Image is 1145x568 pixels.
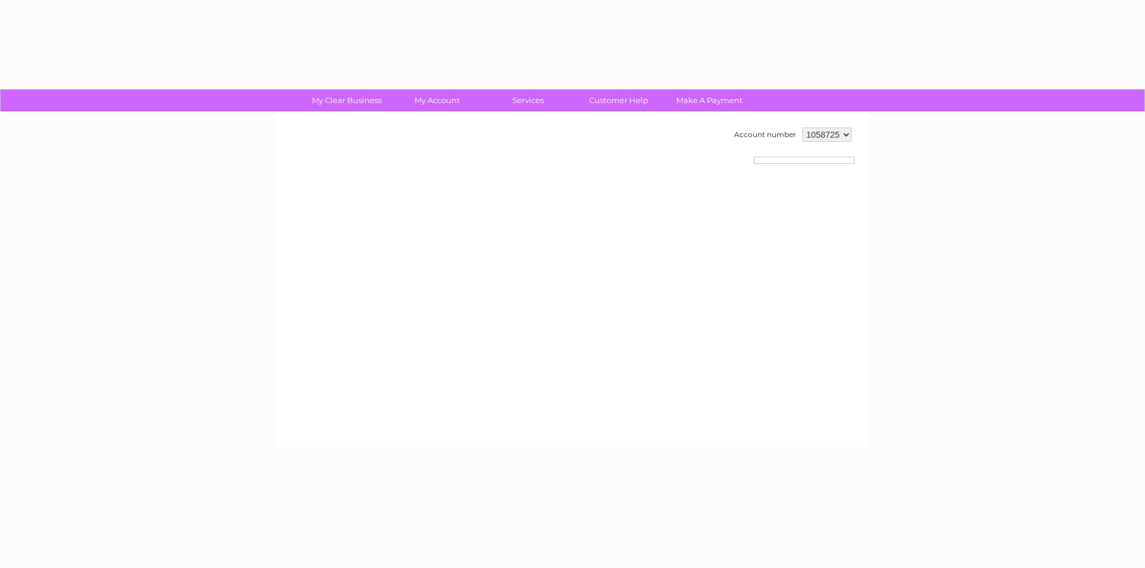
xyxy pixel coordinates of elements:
a: Services [479,89,577,111]
a: Make A Payment [660,89,759,111]
a: My Clear Business [298,89,396,111]
td: Account number [731,125,799,145]
a: Customer Help [570,89,668,111]
a: My Account [388,89,487,111]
